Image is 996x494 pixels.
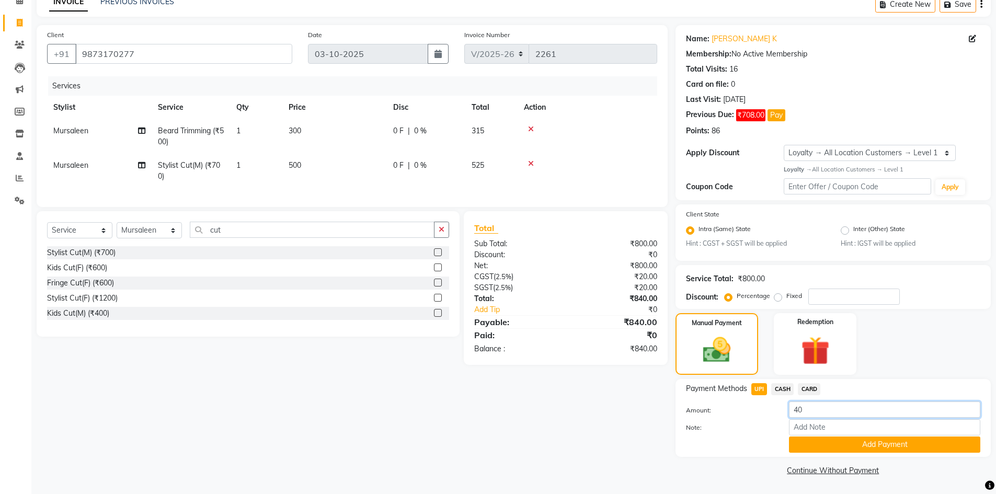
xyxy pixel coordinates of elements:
[566,260,665,271] div: ₹800.00
[230,96,282,119] th: Qty
[797,317,833,327] label: Redemption
[789,401,980,418] input: Amount
[466,271,566,282] div: ( )
[678,406,782,415] label: Amount:
[768,109,785,121] button: Pay
[566,282,665,293] div: ₹20.00
[47,30,64,40] label: Client
[792,333,839,369] img: _gift.svg
[282,96,387,119] th: Price
[694,334,739,366] img: _cash.svg
[474,272,494,281] span: CGST
[686,292,718,303] div: Discount:
[472,160,484,170] span: 525
[678,423,782,432] label: Note:
[495,283,511,292] span: 2.5%
[75,44,292,64] input: Search by Name/Mobile/Email/Code
[53,160,88,170] span: Mursaleen
[712,33,777,44] a: [PERSON_NAME] K
[518,96,657,119] th: Action
[53,126,88,135] span: Mursaleen
[190,222,434,238] input: Search or Scan
[236,160,241,170] span: 1
[48,76,665,96] div: Services
[686,64,727,75] div: Total Visits:
[466,329,566,341] div: Paid:
[408,160,410,171] span: |
[566,343,665,354] div: ₹840.00
[466,343,566,354] div: Balance :
[387,96,465,119] th: Disc
[393,160,404,171] span: 0 F
[692,318,742,328] label: Manual Payment
[464,30,510,40] label: Invoice Number
[738,273,765,284] div: ₹800.00
[466,304,582,315] a: Add Tip
[686,33,709,44] div: Name:
[784,166,811,173] strong: Loyalty →
[686,79,729,90] div: Card on file:
[289,126,301,135] span: 300
[466,316,566,328] div: Payable:
[686,147,784,158] div: Apply Discount
[798,383,820,395] span: CARD
[686,210,719,219] label: Client State
[786,291,802,301] label: Fixed
[686,181,784,192] div: Coupon Code
[686,49,731,60] div: Membership:
[789,436,980,453] button: Add Payment
[414,125,427,136] span: 0 %
[496,272,511,281] span: 2.5%
[686,239,826,248] small: Hint : CGST + SGST will be applied
[152,96,230,119] th: Service
[308,30,322,40] label: Date
[853,224,905,237] label: Inter (Other) State
[47,293,118,304] div: Stylist Cut(F) (₹1200)
[472,126,484,135] span: 315
[465,96,518,119] th: Total
[751,383,768,395] span: UPI
[393,125,404,136] span: 0 F
[731,79,735,90] div: 0
[466,238,566,249] div: Sub Total:
[466,260,566,271] div: Net:
[736,109,765,121] span: ₹708.00
[236,126,241,135] span: 1
[686,109,734,121] div: Previous Due:
[466,282,566,293] div: ( )
[771,383,794,395] span: CASH
[47,96,152,119] th: Stylist
[784,165,980,174] div: All Location Customers → Level 1
[737,291,770,301] label: Percentage
[566,249,665,260] div: ₹0
[474,283,493,292] span: SGST
[289,160,301,170] span: 500
[158,126,224,146] span: Beard Trimming (₹500)
[566,316,665,328] div: ₹840.00
[841,239,980,248] small: Hint : IGST will be applied
[47,308,109,319] div: Kids Cut(M) (₹400)
[686,273,734,284] div: Service Total:
[466,293,566,304] div: Total:
[47,278,114,289] div: Fringe Cut(F) (₹600)
[474,223,498,234] span: Total
[686,94,721,105] div: Last Visit:
[686,383,747,394] span: Payment Methods
[466,249,566,260] div: Discount:
[566,271,665,282] div: ₹20.00
[686,125,709,136] div: Points:
[582,304,665,315] div: ₹0
[935,179,965,195] button: Apply
[47,247,116,258] div: Stylist Cut(M) (₹700)
[729,64,738,75] div: 16
[414,160,427,171] span: 0 %
[699,224,751,237] label: Intra (Same) State
[784,178,931,194] input: Enter Offer / Coupon Code
[158,160,220,181] span: Stylist Cut(M) (₹700)
[686,49,980,60] div: No Active Membership
[566,293,665,304] div: ₹840.00
[47,44,76,64] button: +91
[712,125,720,136] div: 86
[566,238,665,249] div: ₹800.00
[789,419,980,435] input: Add Note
